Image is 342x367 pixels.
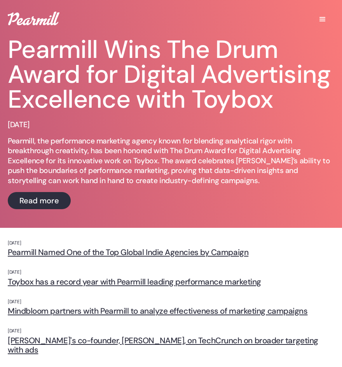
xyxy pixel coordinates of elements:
h1: Pearmill Wins The Drum Award for Digital Advertising Excellence with Toybox [8,37,334,112]
p: [DATE] [8,328,334,334]
p: [DATE] [8,120,30,130]
a: Read more [8,192,71,209]
div: menu [311,8,334,31]
a: Pearmill Named One of the Top Global Indie Agencies by Campaign [8,248,334,257]
a: Toybox has a record year with Pearmill leading performance marketing [8,277,334,287]
a: [PERSON_NAME]'s co-founder, [PERSON_NAME], on TechCrunch on broader targeting with ads [8,336,334,355]
img: Pearmill logo [8,12,59,25]
p: Pearmill, the performance marketing agency known for blending analytical rigor with breakthrough ... [8,136,334,186]
a: Mindbloom partners with Pearmill to analyze effectiveness of marketing campaigns [8,306,334,316]
p: [DATE] [8,240,334,246]
p: [DATE] [8,299,334,305]
p: [DATE] [8,269,334,276]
